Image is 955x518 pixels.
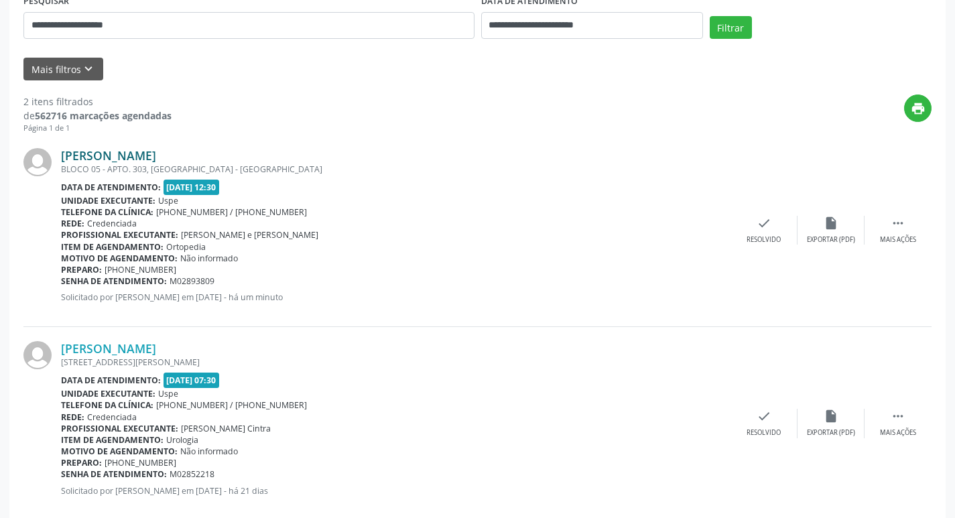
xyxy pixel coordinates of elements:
b: Senha de atendimento: [61,468,167,480]
span: [PHONE_NUMBER] [105,264,176,275]
b: Unidade executante: [61,195,155,206]
i: insert_drive_file [824,216,838,231]
div: [STREET_ADDRESS][PERSON_NAME] [61,357,730,368]
span: Não informado [180,446,238,457]
div: Mais ações [880,235,916,245]
div: Exportar (PDF) [807,235,855,245]
b: Telefone da clínica: [61,399,153,411]
span: [PERSON_NAME] Cintra [181,423,271,434]
div: Página 1 de 1 [23,123,172,134]
b: Item de agendamento: [61,434,164,446]
div: Exportar (PDF) [807,428,855,438]
b: Rede: [61,218,84,229]
span: Credenciada [87,218,137,229]
button: Mais filtroskeyboard_arrow_down [23,58,103,81]
b: Preparo: [61,457,102,468]
div: Mais ações [880,428,916,438]
a: [PERSON_NAME] [61,341,156,356]
div: 2 itens filtrados [23,94,172,109]
span: [DATE] 07:30 [164,373,220,388]
a: [PERSON_NAME] [61,148,156,163]
div: Resolvido [747,428,781,438]
b: Data de atendimento: [61,375,161,386]
b: Senha de atendimento: [61,275,167,287]
p: Solicitado por [PERSON_NAME] em [DATE] - há 21 dias [61,485,730,497]
i: keyboard_arrow_down [81,62,96,76]
span: Urologia [166,434,198,446]
b: Rede: [61,411,84,423]
i:  [891,409,905,424]
span: [PHONE_NUMBER] / [PHONE_NUMBER] [156,206,307,218]
b: Telefone da clínica: [61,206,153,218]
i: check [757,216,771,231]
span: Credenciada [87,411,137,423]
span: [DATE] 12:30 [164,180,220,195]
img: img [23,148,52,176]
i: check [757,409,771,424]
b: Profissional executante: [61,229,178,241]
span: M02893809 [170,275,214,287]
b: Preparo: [61,264,102,275]
span: Não informado [180,253,238,264]
b: Item de agendamento: [61,241,164,253]
button: Filtrar [710,16,752,39]
span: [PERSON_NAME] e [PERSON_NAME] [181,229,318,241]
p: Solicitado por [PERSON_NAME] em [DATE] - há um minuto [61,292,730,303]
div: BLOCO 05 - APTO. 303, [GEOGRAPHIC_DATA] - [GEOGRAPHIC_DATA] [61,164,730,175]
b: Motivo de agendamento: [61,253,178,264]
div: de [23,109,172,123]
span: Uspe [158,388,178,399]
b: Unidade executante: [61,388,155,399]
button: print [904,94,932,122]
b: Motivo de agendamento: [61,446,178,457]
i:  [891,216,905,231]
i: print [911,101,926,116]
span: M02852218 [170,468,214,480]
b: Data de atendimento: [61,182,161,193]
span: [PHONE_NUMBER] / [PHONE_NUMBER] [156,399,307,411]
span: Uspe [158,195,178,206]
strong: 562716 marcações agendadas [35,109,172,122]
div: Resolvido [747,235,781,245]
img: img [23,341,52,369]
i: insert_drive_file [824,409,838,424]
span: [PHONE_NUMBER] [105,457,176,468]
b: Profissional executante: [61,423,178,434]
span: Ortopedia [166,241,206,253]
